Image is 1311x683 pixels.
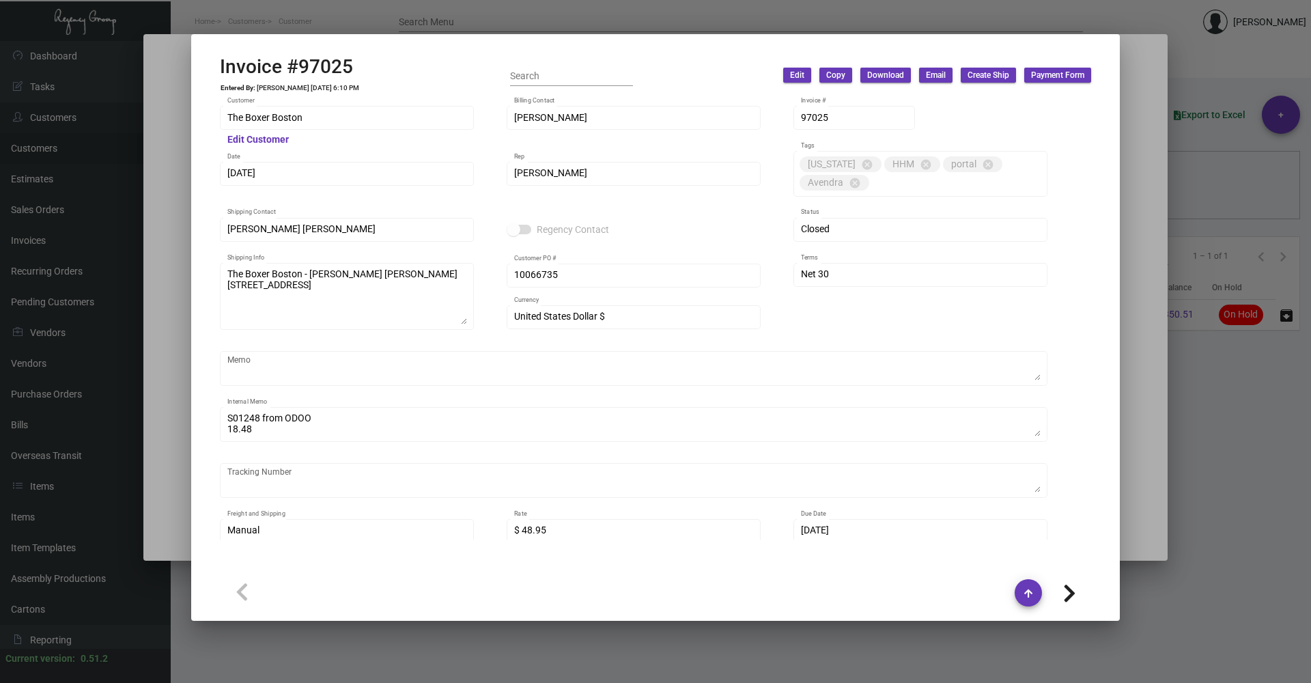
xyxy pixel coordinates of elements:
td: Entered By: [220,84,256,92]
button: Payment Form [1024,68,1091,83]
mat-icon: cancel [982,158,994,171]
span: Edit [790,70,804,81]
button: Copy [819,68,852,83]
h2: Invoice #97025 [220,55,353,79]
mat-icon: cancel [920,158,932,171]
div: 0.51.2 [81,652,108,666]
button: Email [919,68,953,83]
mat-chip: [US_STATE] [800,156,882,172]
td: [PERSON_NAME] [DATE] 6:10 PM [256,84,360,92]
span: Download [867,70,904,81]
mat-chip: portal [943,156,1002,172]
mat-chip: HHM [884,156,940,172]
mat-chip: Avendra [800,175,869,191]
span: Closed [801,223,830,234]
span: Create Ship [968,70,1009,81]
mat-hint: Edit Customer [227,135,289,145]
mat-icon: cancel [861,158,873,171]
button: Download [860,68,911,83]
span: Copy [826,70,845,81]
button: Create Ship [961,68,1016,83]
span: Regency Contact [537,221,609,238]
div: Current version: [5,652,75,666]
mat-icon: cancel [849,177,861,189]
span: Manual [227,525,259,535]
span: Email [926,70,946,81]
button: Edit [783,68,811,83]
span: Payment Form [1031,70,1084,81]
